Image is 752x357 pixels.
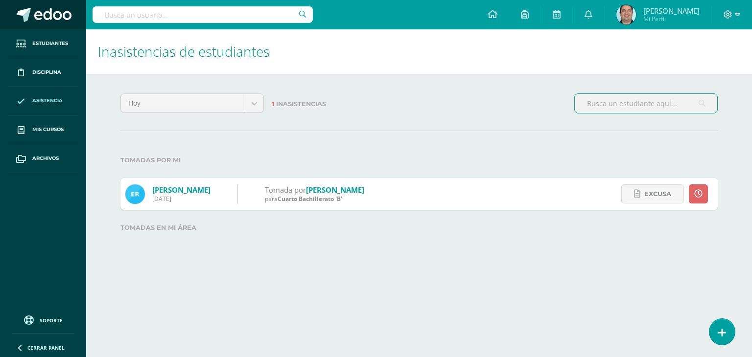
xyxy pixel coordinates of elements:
[265,185,306,195] span: Tomada por
[32,126,64,134] span: Mis cursos
[643,15,700,23] span: Mi Perfil
[93,6,313,23] input: Busca un usuario...
[120,218,718,238] label: Tomadas en mi área
[128,94,237,112] span: Hoy
[125,184,145,204] img: eaa1bbe5b20ab5722770e549a71692b9.png
[575,94,717,113] input: Busca un estudiante aquí...
[32,97,63,105] span: Asistencia
[8,58,78,87] a: Disciplina
[152,185,211,195] a: [PERSON_NAME]
[8,87,78,116] a: Asistencia
[643,6,700,16] span: [PERSON_NAME]
[616,5,636,24] img: e73e36176cd596232d986fe5ddd2832d.png
[8,115,78,144] a: Mis cursos
[120,150,718,170] label: Tomadas por mi
[265,195,364,203] div: para
[32,68,61,76] span: Disciplina
[152,195,211,203] div: [DATE]
[306,185,364,195] a: [PERSON_NAME]
[621,184,684,203] a: Excusa
[32,155,59,162] span: Archivos
[12,313,74,326] a: Soporte
[40,317,63,324] span: Soporte
[276,100,326,108] span: Inasistencias
[272,100,274,108] span: 1
[98,42,270,61] span: Inasistencias de estudiantes
[27,344,65,351] span: Cerrar panel
[8,144,78,173] a: Archivos
[8,29,78,58] a: Estudiantes
[644,185,671,203] span: Excusa
[32,40,68,47] span: Estudiantes
[278,195,342,203] span: Cuarto Bachillerato 'B'
[121,94,263,112] a: Hoy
